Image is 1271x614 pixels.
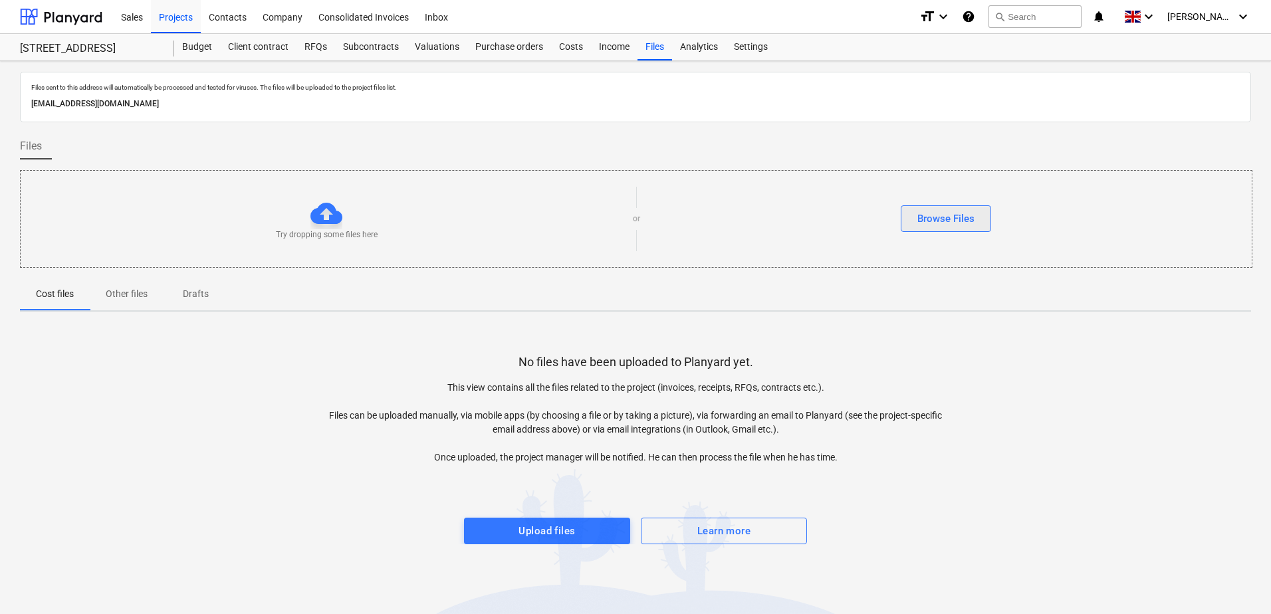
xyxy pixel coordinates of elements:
button: Search [988,5,1082,28]
div: Learn more [697,522,751,540]
p: Try dropping some files here [276,229,378,241]
a: Costs [551,34,591,60]
a: Income [591,34,637,60]
div: Try dropping some files hereorBrowse Files [20,170,1252,268]
span: [PERSON_NAME] [1167,11,1234,22]
span: search [994,11,1005,22]
p: Other files [106,287,148,301]
a: Subcontracts [335,34,407,60]
button: Browse Files [901,205,991,232]
a: Analytics [672,34,726,60]
i: keyboard_arrow_down [935,9,951,25]
p: This view contains all the files related to the project (invoices, receipts, RFQs, contracts etc.... [328,381,943,464]
a: Settings [726,34,776,60]
i: Knowledge base [962,9,975,25]
a: Purchase orders [467,34,551,60]
p: Files sent to this address will automatically be processed and tested for viruses. The files will... [31,83,1240,92]
p: Cost files [36,287,74,301]
a: Budget [174,34,220,60]
i: keyboard_arrow_down [1141,9,1157,25]
a: RFQs [296,34,335,60]
p: or [633,213,640,225]
div: Browse Files [917,210,975,227]
p: Drafts [179,287,211,301]
a: Files [637,34,672,60]
a: Client contract [220,34,296,60]
div: Upload files [519,522,575,540]
iframe: Chat Widget [1205,550,1271,614]
i: notifications [1092,9,1105,25]
i: keyboard_arrow_down [1235,9,1251,25]
i: format_size [919,9,935,25]
button: Learn more [641,518,807,544]
p: [EMAIL_ADDRESS][DOMAIN_NAME] [31,97,1240,111]
a: Valuations [407,34,467,60]
p: No files have been uploaded to Planyard yet. [519,354,753,370]
span: Files [20,138,42,154]
div: [STREET_ADDRESS] [20,42,158,56]
button: Upload files [464,518,630,544]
